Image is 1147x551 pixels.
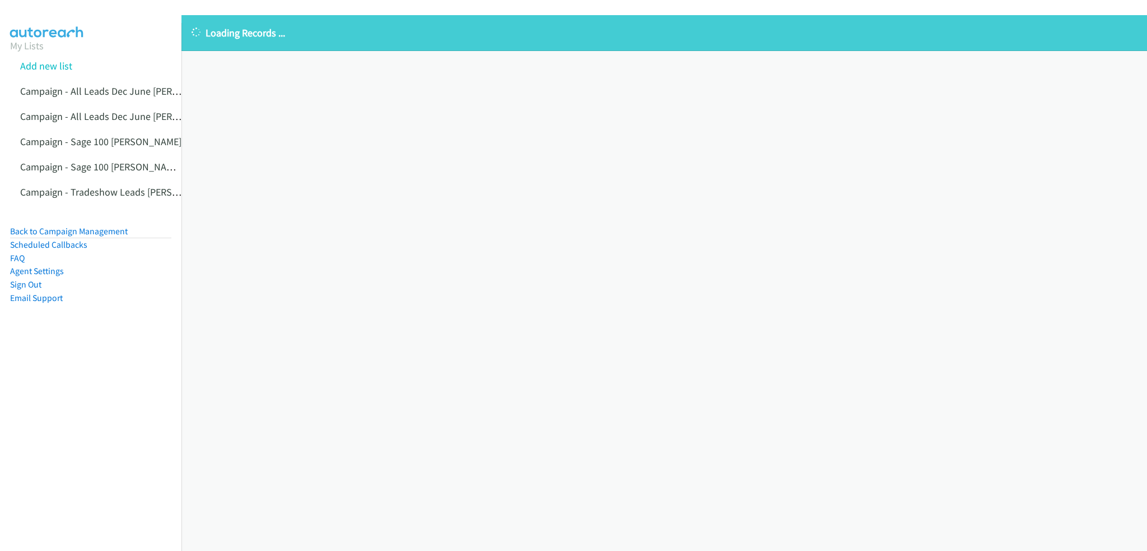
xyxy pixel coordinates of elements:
a: Back to Campaign Management [10,226,128,237]
p: Loading Records ... [192,25,1137,40]
a: My Lists [10,39,44,52]
a: Campaign - Tradeshow Leads [PERSON_NAME] Cloned [20,186,250,198]
a: Campaign - All Leads Dec June [PERSON_NAME] [20,85,223,98]
a: FAQ [10,253,25,263]
a: Email Support [10,293,63,303]
a: Campaign - All Leads Dec June [PERSON_NAME] Cloned [20,110,256,123]
a: Agent Settings [10,266,64,276]
a: Campaign - Sage 100 [PERSON_NAME] [20,135,181,148]
a: Sign Out [10,279,41,290]
a: Add new list [20,59,72,72]
a: Scheduled Callbacks [10,239,87,250]
a: Campaign - Sage 100 [PERSON_NAME] Cloned [20,160,214,173]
